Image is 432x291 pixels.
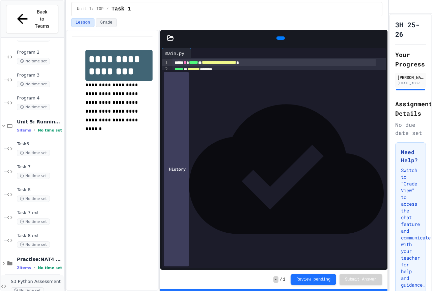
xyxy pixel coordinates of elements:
[17,256,62,262] span: Practise:NAT4 Assessment
[17,95,62,101] span: Program 4
[280,277,282,282] span: /
[273,276,278,283] span: -
[77,6,104,12] span: Unit 1: IOP
[17,104,50,110] span: No time set
[17,210,62,216] span: Task 7 ext
[11,279,62,285] span: S3 Python Assessment
[17,164,62,170] span: Task 7
[17,150,50,156] span: No time set
[291,274,336,285] button: Review pending
[17,72,62,78] span: Program 3
[395,50,426,69] h2: Your Progress
[164,72,189,267] div: History
[17,141,62,147] span: Task6
[397,81,424,86] div: [EMAIL_ADDRESS][DOMAIN_NAME]
[17,119,62,125] span: Unit 5: Running Total
[162,50,188,57] div: main.py
[38,266,62,270] span: No time set
[17,233,62,239] span: Task 8 ext
[34,8,50,30] span: Back to Teams
[17,196,50,202] span: No time set
[283,277,285,282] span: 1
[106,6,109,12] span: /
[401,167,420,288] p: Switch to "Grade View" to access the chat feature and communicate with your teacher for help and ...
[17,128,31,133] span: 5 items
[17,187,62,193] span: Task 8
[17,50,62,55] span: Program 2
[17,173,50,179] span: No time set
[17,58,50,64] span: No time set
[395,99,426,118] h2: Assignment Details
[38,128,62,133] span: No time set
[345,277,377,282] span: Submit Answer
[162,66,169,73] div: 2
[17,241,50,248] span: No time set
[111,5,131,13] span: Task 1
[34,265,35,270] span: •
[6,5,58,33] button: Back to Teams
[401,148,420,164] h3: Need Help?
[395,121,426,137] div: No due date set
[34,127,35,133] span: •
[395,20,426,39] h1: 3H 25-26
[71,18,94,27] button: Lesson
[340,274,382,285] button: Submit Answer
[96,18,117,27] button: Grade
[162,59,169,66] div: 1
[17,219,50,225] span: No time set
[397,74,424,80] div: [PERSON_NAME]
[162,48,191,58] div: main.py
[17,81,50,87] span: No time set
[17,266,31,270] span: 2 items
